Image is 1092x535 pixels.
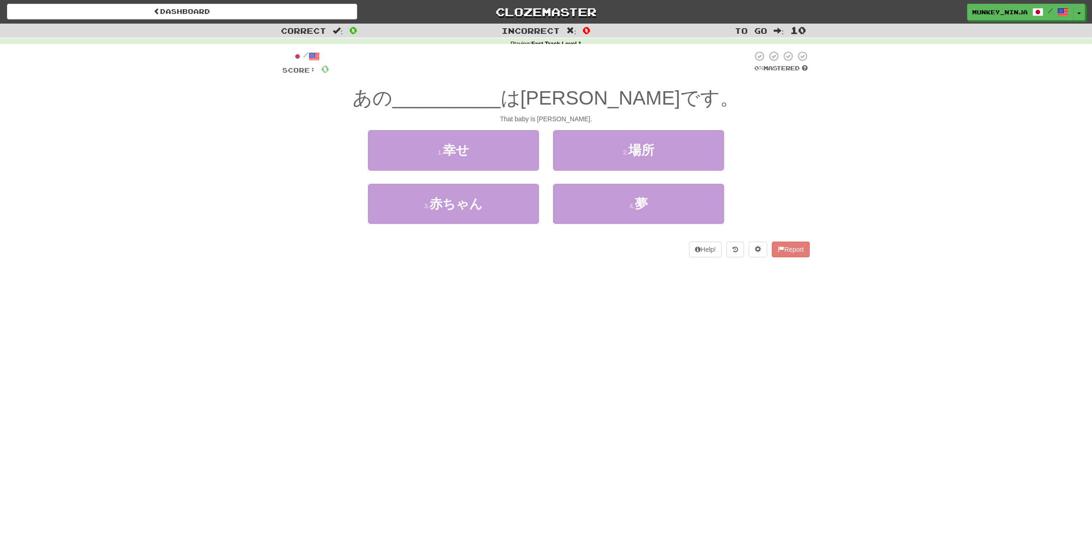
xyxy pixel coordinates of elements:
[735,26,767,35] span: To go
[368,184,539,224] button: 3.赤ちゃん
[7,4,357,19] a: Dashboard
[726,242,744,257] button: Round history (alt+y)
[282,66,316,74] span: Score:
[349,25,357,36] span: 0
[752,64,810,73] div: Mastered
[629,202,635,210] small: 4 .
[790,25,806,36] span: 10
[368,130,539,170] button: 1.幸せ
[635,197,648,211] span: 夢
[1048,7,1053,14] span: /
[754,64,763,72] span: 0 %
[371,4,721,20] a: Clozemaster
[583,25,590,36] span: 0
[628,143,654,157] span: 場所
[531,41,582,47] strong: Fast Track Level 1
[967,4,1073,20] a: munkey_ninja /
[501,87,739,109] span: は[PERSON_NAME]です。
[553,130,724,170] button: 2.場所
[282,114,810,124] div: That baby is [PERSON_NAME].
[281,26,326,35] span: Correct
[438,149,443,156] small: 1 .
[424,202,430,210] small: 3 .
[392,87,501,109] span: __________
[772,242,810,257] button: Report
[321,63,329,75] span: 0
[774,27,784,35] span: :
[333,27,343,35] span: :
[623,149,628,156] small: 2 .
[553,184,724,224] button: 4.夢
[282,50,329,62] div: /
[502,26,560,35] span: Incorrect
[689,242,722,257] button: Help!
[566,27,577,35] span: :
[429,197,483,211] span: 赤ちゃん
[972,8,1028,16] span: munkey_ninja
[353,87,392,109] span: あの
[443,143,469,157] span: 幸せ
